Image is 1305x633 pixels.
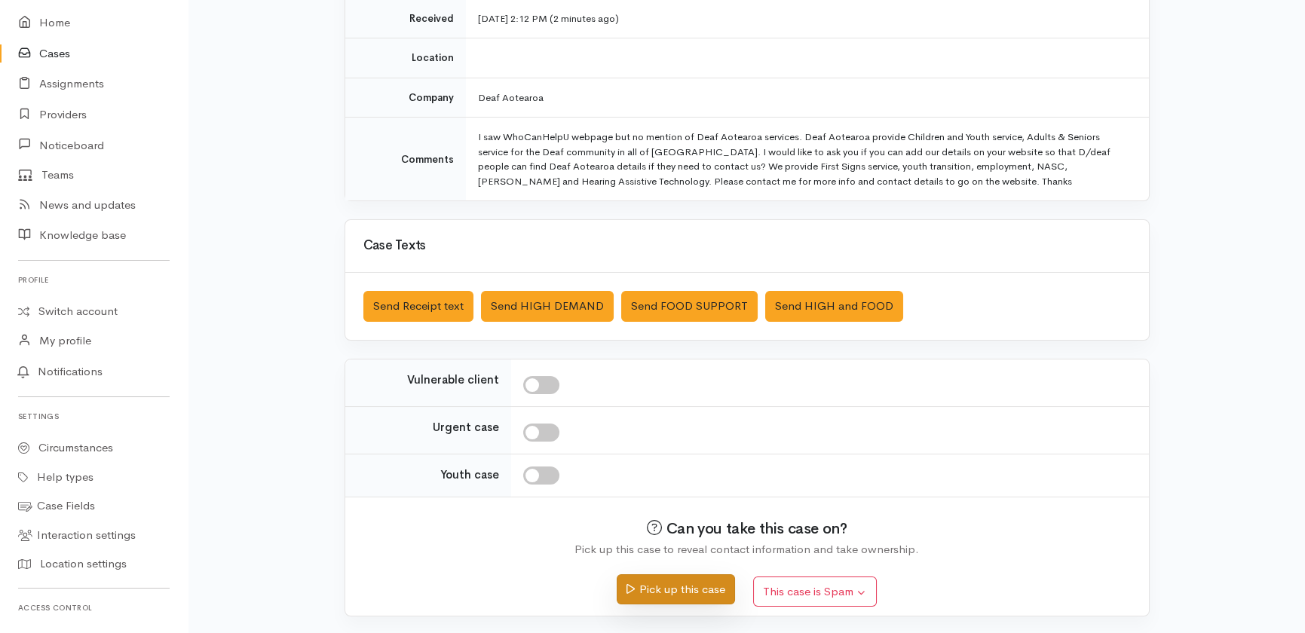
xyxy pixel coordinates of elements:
h6: Profile [18,270,170,290]
label: Vulnerable client [407,372,499,389]
button: Send Receipt text [363,291,473,322]
button: Send HIGH DEMAND [481,291,614,322]
label: Urgent case [433,419,499,436]
h6: Access control [18,598,170,618]
h2: Can you take this case on? [363,502,1131,537]
h6: Settings [18,406,170,427]
td: Comments [345,118,466,201]
button: Send FOOD SUPPORT [621,291,758,322]
button: Send HIGH and FOOD [765,291,903,322]
label: Youth case [440,466,499,484]
h3: Case Texts [363,239,1131,253]
button: Pick up this case [617,574,735,605]
td: Deaf Aotearoa [466,78,1149,118]
button: This case is Spam [753,576,877,607]
div: Pick up this case to reveal contact information and take ownership. [559,541,936,558]
td: Company [345,78,466,118]
td: Location [345,38,466,78]
td: I saw WhoCanHelpU webpage but no mention of Deaf Aotearoa services. Deaf Aotearoa provide Childre... [466,118,1149,201]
